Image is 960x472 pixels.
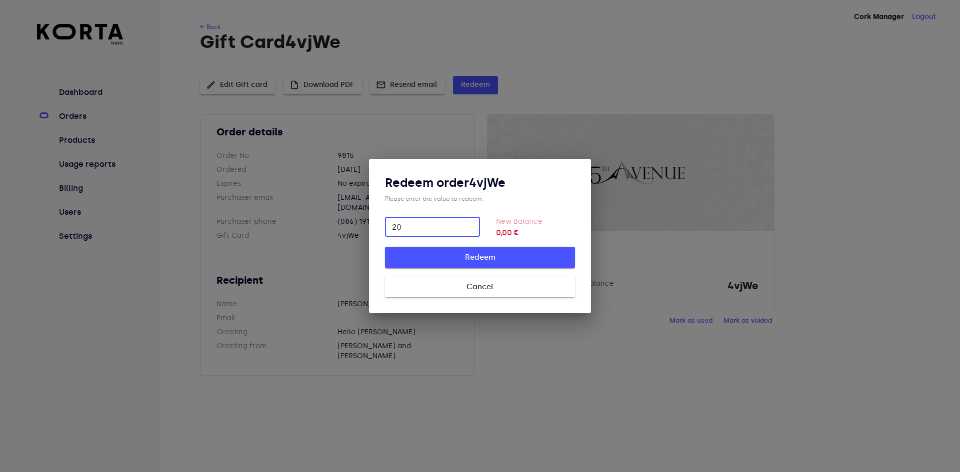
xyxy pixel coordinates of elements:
[385,195,575,203] div: Please enter the value to redeem:
[401,251,559,264] span: Redeem
[496,227,575,239] strong: 0,00 €
[496,217,542,226] label: New Balance
[385,247,575,268] button: Redeem
[385,276,575,297] button: Cancel
[401,280,559,293] span: Cancel
[385,175,575,191] h3: Redeem order 4vjWe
